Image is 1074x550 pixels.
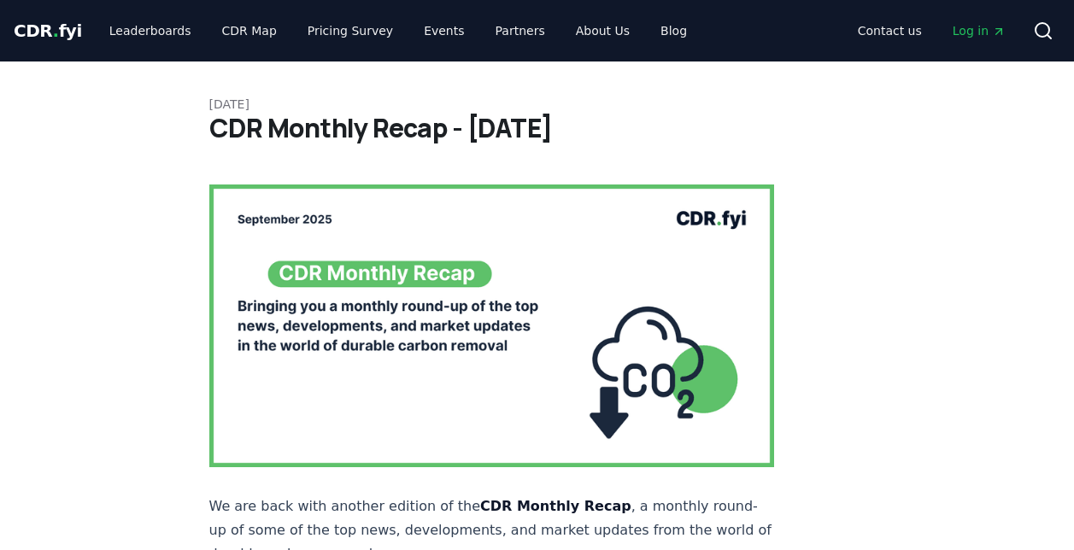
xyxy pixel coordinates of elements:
[939,15,1019,46] a: Log in
[209,113,866,143] h1: CDR Monthly Recap - [DATE]
[14,19,82,43] a: CDR.fyi
[294,15,407,46] a: Pricing Survey
[953,22,1006,39] span: Log in
[647,15,701,46] a: Blog
[844,15,936,46] a: Contact us
[410,15,478,46] a: Events
[53,20,59,41] span: .
[480,498,631,514] strong: CDR Monthly Recap
[562,15,643,46] a: About Us
[96,15,701,46] nav: Main
[96,15,205,46] a: Leaderboards
[208,15,291,46] a: CDR Map
[209,96,866,113] p: [DATE]
[482,15,559,46] a: Partners
[844,15,1019,46] nav: Main
[14,20,82,41] span: CDR fyi
[209,184,775,467] img: blog post image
